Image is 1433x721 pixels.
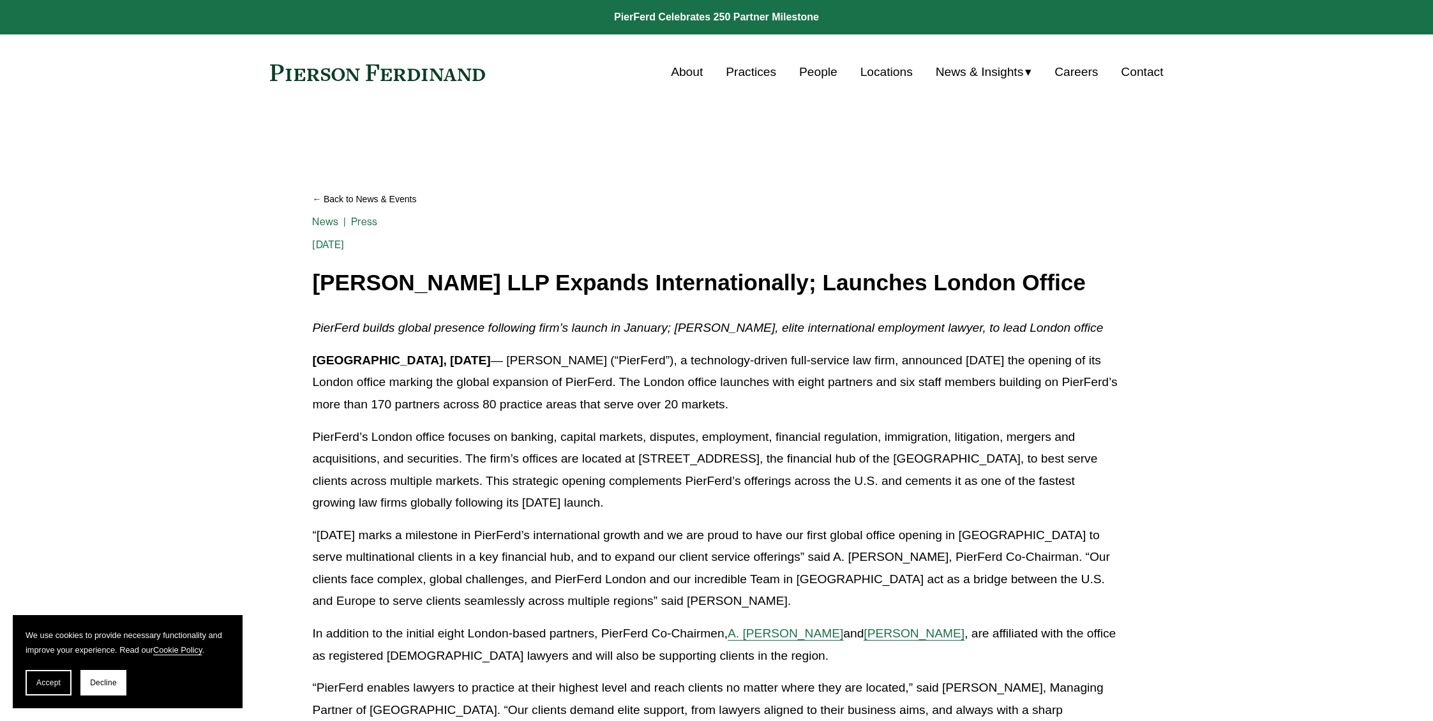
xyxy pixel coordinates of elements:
[936,61,1024,84] span: News & Insights
[312,350,1120,416] p: — [PERSON_NAME] (“PierFerd”), a technology-driven full-service law firm, announced [DATE] the ope...
[728,627,843,640] a: A. [PERSON_NAME]
[312,321,1103,334] em: PierFerd builds global presence following firm’s launch in January; [PERSON_NAME], elite internat...
[13,615,243,708] section: Cookie banner
[351,216,377,228] a: Press
[312,239,344,251] span: [DATE]
[312,524,1120,613] p: “[DATE] marks a milestone in PierFerd’s international growth and we are proud to have our first g...
[860,60,913,84] a: Locations
[726,60,776,84] a: Practices
[26,628,230,657] p: We use cookies to provide necessary functionality and improve your experience. Read our .
[671,60,703,84] a: About
[80,670,126,695] button: Decline
[864,627,964,640] a: [PERSON_NAME]
[312,271,1120,295] h1: [PERSON_NAME] LLP Expands Internationally; Launches London Office
[26,670,71,695] button: Accept
[1121,60,1163,84] a: Contact
[312,353,490,367] strong: [GEOGRAPHIC_DATA], [DATE]
[799,60,837,84] a: People
[312,188,1120,211] a: Back to News & Events
[36,678,61,687] span: Accept
[153,645,202,655] a: Cookie Policy
[90,678,117,687] span: Decline
[936,60,1032,84] a: folder dropdown
[312,216,338,228] a: News
[312,426,1120,514] p: PierFerd’s London office focuses on banking, capital markets, disputes, employment, financial reg...
[1054,60,1098,84] a: Careers
[312,623,1120,667] p: In addition to the initial eight London-based partners, PierFerd Co-Chairmen, and , are affiliate...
